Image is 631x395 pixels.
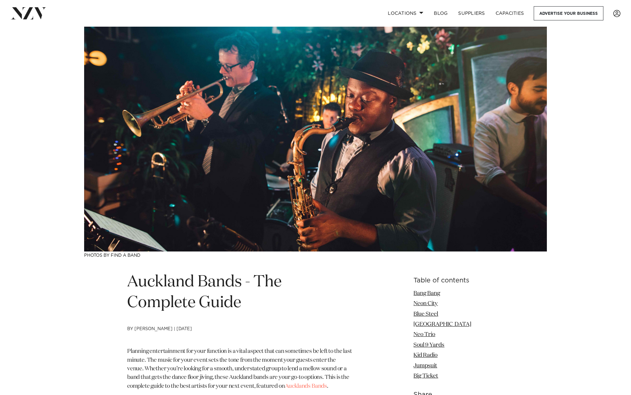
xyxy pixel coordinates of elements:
span: . [327,383,328,389]
a: SUPPLIERS [453,6,490,20]
a: Kid Radio [413,353,437,358]
a: Capacities [490,6,529,20]
a: Blue Steel [413,311,438,317]
a: Soul 9 Yards [413,342,444,348]
img: Auckland Bands - The Complete Guide [84,27,547,251]
a: Locations [383,6,429,20]
h6: Table of contents [413,277,504,284]
a: Photos by Find A Band [84,253,140,258]
a: Big Ticket [413,373,438,379]
a: Aucklands Bands [285,383,327,389]
a: Bang Bang [413,291,440,296]
a: Neon City [413,301,438,306]
img: nzv-logo.png [11,7,46,19]
span: Planning entertainment for your function is a vital aspect that can sometimes be left to the last... [127,349,352,389]
a: [GEOGRAPHIC_DATA] [413,322,471,327]
h1: Auckland Bands - The Complete Guide [127,272,352,313]
a: Advertise your business [534,6,603,20]
h4: by [PERSON_NAME] | [DATE] [127,327,352,348]
a: Neo Trio [413,332,435,337]
a: Jumpsuit [413,363,437,369]
a: BLOG [429,6,453,20]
